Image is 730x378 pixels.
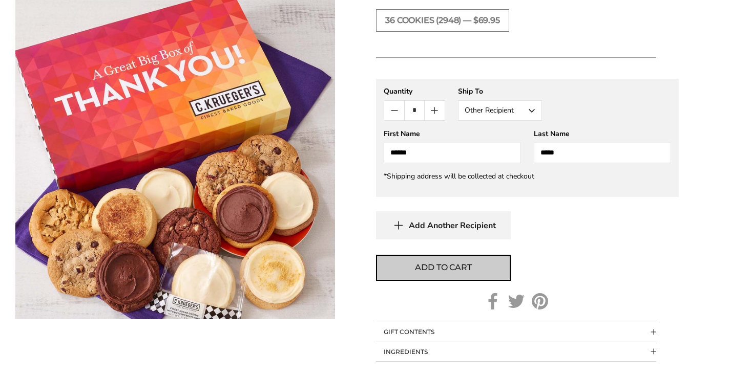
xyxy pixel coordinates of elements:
button: Add Another Recipient [376,211,511,239]
div: First Name [384,129,521,139]
span: Add to cart [415,261,471,274]
input: Quantity [404,101,424,120]
div: Quantity [384,86,445,96]
a: Twitter [508,293,525,309]
button: Count plus [425,101,445,120]
button: Collapsible block button [376,342,656,362]
button: Collapsible block button [376,322,656,342]
iframe: Sign Up via Text for Offers [8,339,106,370]
input: First Name [384,143,521,163]
a: Facebook [485,293,501,309]
button: Other Recipient [458,100,542,121]
div: *Shipping address will be collected at checkout [384,171,671,181]
label: 36 COOKIES (2948) — $69.95 [376,9,509,32]
span: Add Another Recipient [409,220,496,231]
button: Count minus [384,101,404,120]
a: Pinterest [532,293,548,309]
input: Last Name [534,143,671,163]
div: Ship To [458,86,542,96]
button: Add to cart [376,255,511,281]
gfm-form: New recipient [376,79,679,197]
div: Last Name [534,129,671,139]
